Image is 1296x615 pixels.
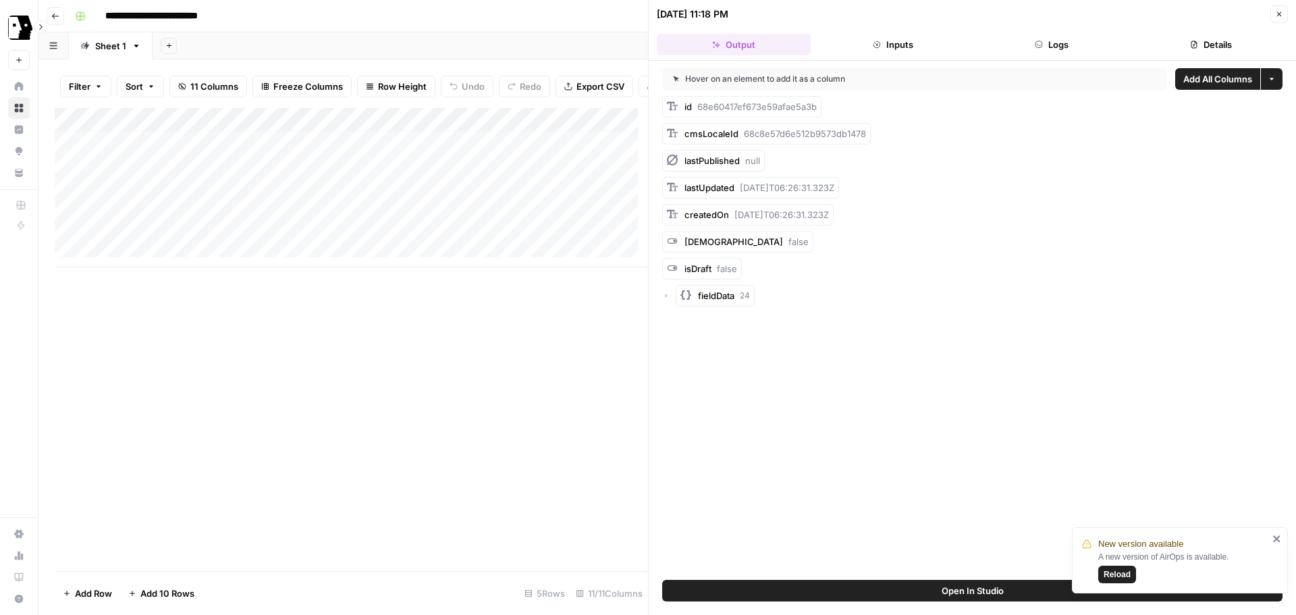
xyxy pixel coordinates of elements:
[684,182,734,193] span: lastUpdated
[69,32,153,59] a: Sheet 1
[684,101,692,112] span: id
[684,263,711,274] span: isDraft
[975,34,1129,55] button: Logs
[556,76,633,97] button: Export CSV
[684,236,783,247] span: [DEMOGRAPHIC_DATA]
[657,7,728,21] div: [DATE] 11:18 PM
[942,584,1004,597] span: Open In Studio
[570,583,648,604] div: 11/11 Columns
[117,76,164,97] button: Sort
[8,523,30,545] a: Settings
[697,101,817,112] span: 68e60417ef673e59afae5a3b
[378,80,427,93] span: Row Height
[519,583,570,604] div: 5 Rows
[698,289,734,302] span: fieldData
[69,80,90,93] span: Filter
[55,583,120,604] button: Add Row
[744,128,866,139] span: 68c8e57d6e512b9573db1478
[126,80,143,93] span: Sort
[1104,568,1131,581] span: Reload
[499,76,550,97] button: Redo
[273,80,343,93] span: Freeze Columns
[676,285,755,306] button: fieldData24
[1098,537,1183,551] span: New version available
[684,128,738,139] span: cmsLocaleId
[169,76,247,97] button: 11 Columns
[684,209,729,220] span: createdOn
[75,587,112,600] span: Add Row
[8,140,30,162] a: Opportunities
[120,583,202,604] button: Add 10 Rows
[717,263,737,274] span: false
[816,34,970,55] button: Inputs
[252,76,352,97] button: Freeze Columns
[1175,68,1260,90] button: Add All Columns
[1183,72,1252,86] span: Add All Columns
[740,182,834,193] span: [DATE]T06:26:31.323Z
[190,80,238,93] span: 11 Columns
[1098,566,1136,583] button: Reload
[745,155,760,166] span: null
[684,155,740,166] span: lastPublished
[576,80,624,93] span: Export CSV
[788,236,809,247] span: false
[1272,533,1282,544] button: close
[357,76,435,97] button: Row Height
[520,80,541,93] span: Redo
[1134,34,1288,55] button: Details
[1098,551,1268,583] div: A new version of AirOps is available.
[462,80,485,93] span: Undo
[8,76,30,97] a: Home
[8,11,30,45] button: Workspace: Tavus Superiority
[8,545,30,566] a: Usage
[734,209,829,220] span: [DATE]T06:26:31.323Z
[95,39,126,53] div: Sheet 1
[8,588,30,610] button: Help + Support
[8,162,30,184] a: Your Data
[8,16,32,40] img: Tavus Superiority Logo
[8,119,30,140] a: Insights
[740,290,750,302] span: 24
[8,97,30,119] a: Browse
[441,76,493,97] button: Undo
[8,566,30,588] a: Learning Hub
[673,73,1001,85] div: Hover on an element to add it as a column
[657,34,811,55] button: Output
[140,587,194,600] span: Add 10 Rows
[60,76,111,97] button: Filter
[662,580,1282,601] button: Open In Studio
